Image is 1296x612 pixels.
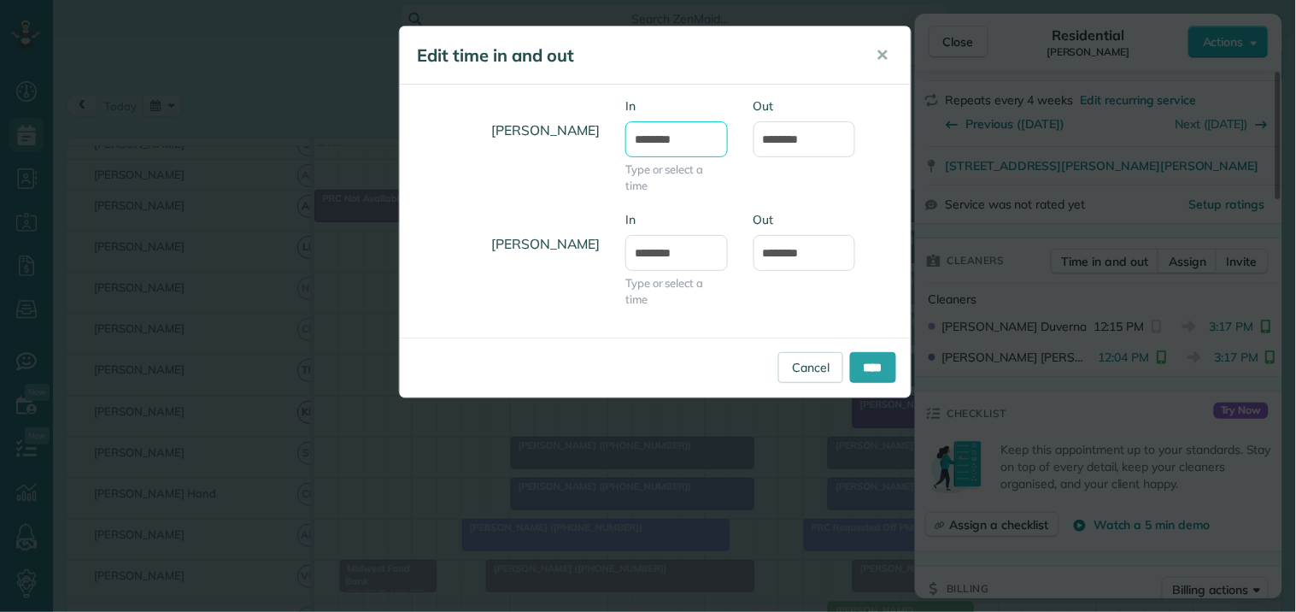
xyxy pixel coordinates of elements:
a: Cancel [778,352,843,383]
h4: [PERSON_NAME] [413,106,600,155]
h5: Edit time in and out [417,44,853,68]
span: Type or select a time [625,162,728,194]
h4: [PERSON_NAME] [413,220,600,268]
label: Out [754,211,856,228]
label: In [625,211,728,228]
span: Type or select a time [625,275,728,308]
span: ✕ [877,45,889,65]
label: In [625,97,728,115]
label: Out [754,97,856,115]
